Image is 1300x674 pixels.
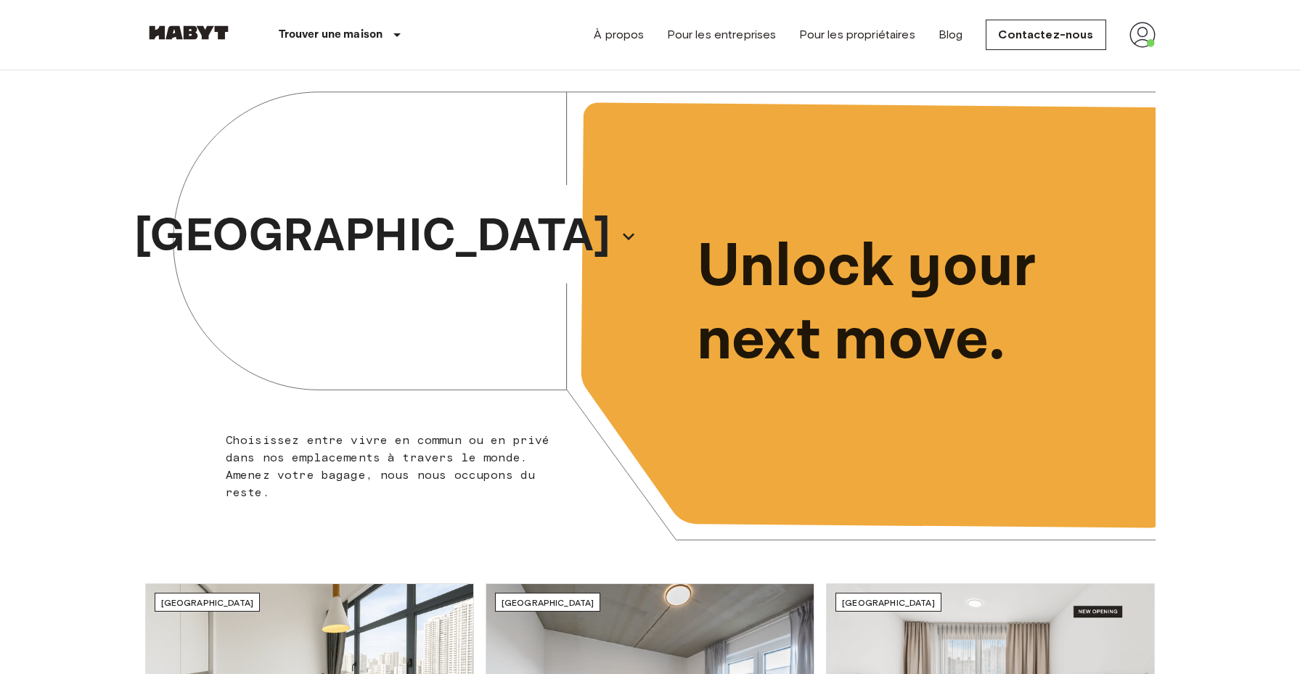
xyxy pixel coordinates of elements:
a: À propos [594,26,644,44]
img: avatar [1129,22,1156,48]
a: Contactez-nous [986,20,1105,50]
p: Trouver une maison [279,26,383,44]
span: [GEOGRAPHIC_DATA] [842,597,935,608]
a: Pour les entreprises [667,26,776,44]
span: [GEOGRAPHIC_DATA] [161,597,254,608]
a: Pour les propriétaires [799,26,915,44]
p: Unlock your next move. [697,231,1132,377]
p: [GEOGRAPHIC_DATA] [134,202,610,271]
p: Choisissez entre vivre en commun ou en privé dans nos emplacements à travers le monde. Amenez vot... [226,432,559,501]
a: Blog [939,26,963,44]
button: [GEOGRAPHIC_DATA] [128,197,642,276]
img: Habyt [145,25,232,40]
span: [GEOGRAPHIC_DATA] [502,597,594,608]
